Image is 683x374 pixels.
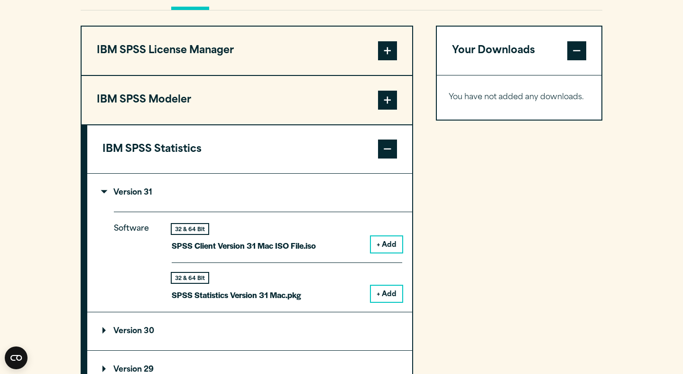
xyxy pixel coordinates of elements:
div: Your Downloads [437,75,601,120]
button: Open CMP widget [5,346,28,369]
summary: Version 30 [87,312,412,350]
button: IBM SPSS Modeler [82,76,412,124]
button: + Add [371,236,402,252]
p: Software [114,222,157,294]
p: Version 30 [102,327,154,335]
button: Your Downloads [437,27,601,75]
button: IBM SPSS License Manager [82,27,412,75]
p: Version 31 [102,189,152,196]
button: IBM SPSS Statistics [87,125,412,174]
div: 32 & 64 Bit [172,273,208,283]
p: Version 29 [102,366,154,374]
div: 32 & 64 Bit [172,224,208,234]
summary: Version 31 [87,174,412,212]
button: + Add [371,286,402,302]
p: SPSS Client Version 31 Mac ISO File.iso [172,239,316,252]
p: You have not added any downloads. [449,91,590,104]
p: SPSS Statistics Version 31 Mac.pkg [172,288,301,302]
